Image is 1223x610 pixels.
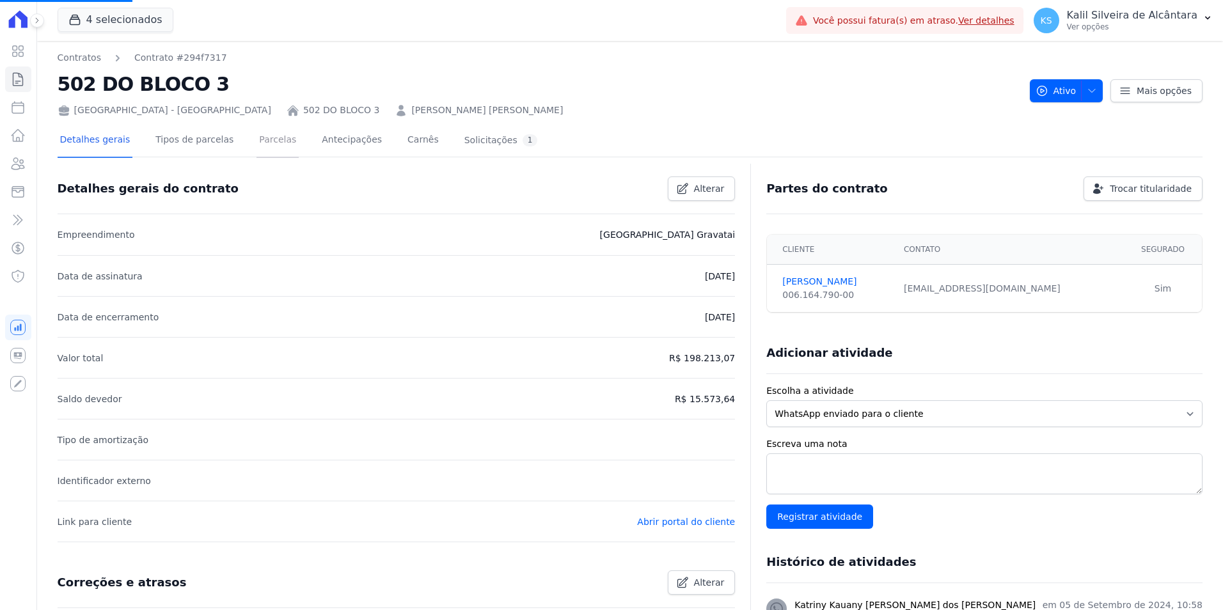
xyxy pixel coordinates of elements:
p: Kalil Silveira de Alcântara [1067,9,1197,22]
a: Trocar titularidade [1084,176,1203,201]
p: Valor total [58,350,104,366]
th: Cliente [767,235,896,265]
p: Link para cliente [58,514,132,529]
div: Solicitações [464,134,538,146]
p: [DATE] [705,269,735,284]
input: Registrar atividade [766,504,873,529]
a: Tipos de parcelas [153,124,236,158]
div: [EMAIL_ADDRESS][DOMAIN_NAME] [904,282,1116,295]
span: Alterar [694,576,725,589]
a: [PERSON_NAME] [PERSON_NAME] [411,104,563,117]
span: Você possui fatura(s) em atraso. [813,14,1014,27]
button: 4 selecionados [58,8,173,32]
a: Parcelas [256,124,299,158]
p: Empreendimento [58,227,135,242]
p: Identificador externo [58,473,151,489]
a: Ver detalhes [958,15,1014,26]
p: Data de encerramento [58,309,159,325]
span: KS [1041,16,1052,25]
label: Escreva uma nota [766,437,1203,451]
div: 006.164.790-00 [782,288,888,302]
a: Alterar [668,570,736,595]
p: Saldo devedor [58,391,122,407]
nav: Breadcrumb [58,51,1020,65]
label: Escolha a atividade [766,384,1203,398]
button: Ativo [1030,79,1103,102]
a: Carnês [405,124,441,158]
a: Contrato #294f7317 [134,51,227,65]
th: Contato [896,235,1124,265]
a: Mais opções [1110,79,1203,102]
h3: Detalhes gerais do contrato [58,181,239,196]
p: Ver opções [1067,22,1197,32]
a: [PERSON_NAME] [782,275,888,288]
h3: Adicionar atividade [766,345,892,361]
h3: Correções e atrasos [58,575,187,590]
p: R$ 15.573,64 [675,391,735,407]
span: Alterar [694,182,725,195]
th: Segurado [1124,235,1202,265]
div: [GEOGRAPHIC_DATA] - [GEOGRAPHIC_DATA] [58,104,271,117]
a: Solicitações1 [462,124,540,158]
span: Ativo [1036,79,1077,102]
button: KS Kalil Silveira de Alcântara Ver opções [1023,3,1223,38]
h2: 502 DO BLOCO 3 [58,70,1020,98]
p: Tipo de amortização [58,432,149,448]
td: Sim [1124,265,1202,313]
nav: Breadcrumb [58,51,227,65]
a: Contratos [58,51,101,65]
a: Alterar [668,176,736,201]
a: Detalhes gerais [58,124,133,158]
p: [GEOGRAPHIC_DATA] Gravatai [600,227,736,242]
p: R$ 198.213,07 [669,350,735,366]
a: Abrir portal do cliente [637,517,735,527]
h3: Histórico de atividades [766,554,916,570]
a: 502 DO BLOCO 3 [303,104,380,117]
span: Mais opções [1137,84,1192,97]
p: [DATE] [705,309,735,325]
a: Antecipações [319,124,384,158]
p: Data de assinatura [58,269,143,284]
span: Trocar titularidade [1110,182,1192,195]
div: 1 [523,134,538,146]
h3: Partes do contrato [766,181,888,196]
